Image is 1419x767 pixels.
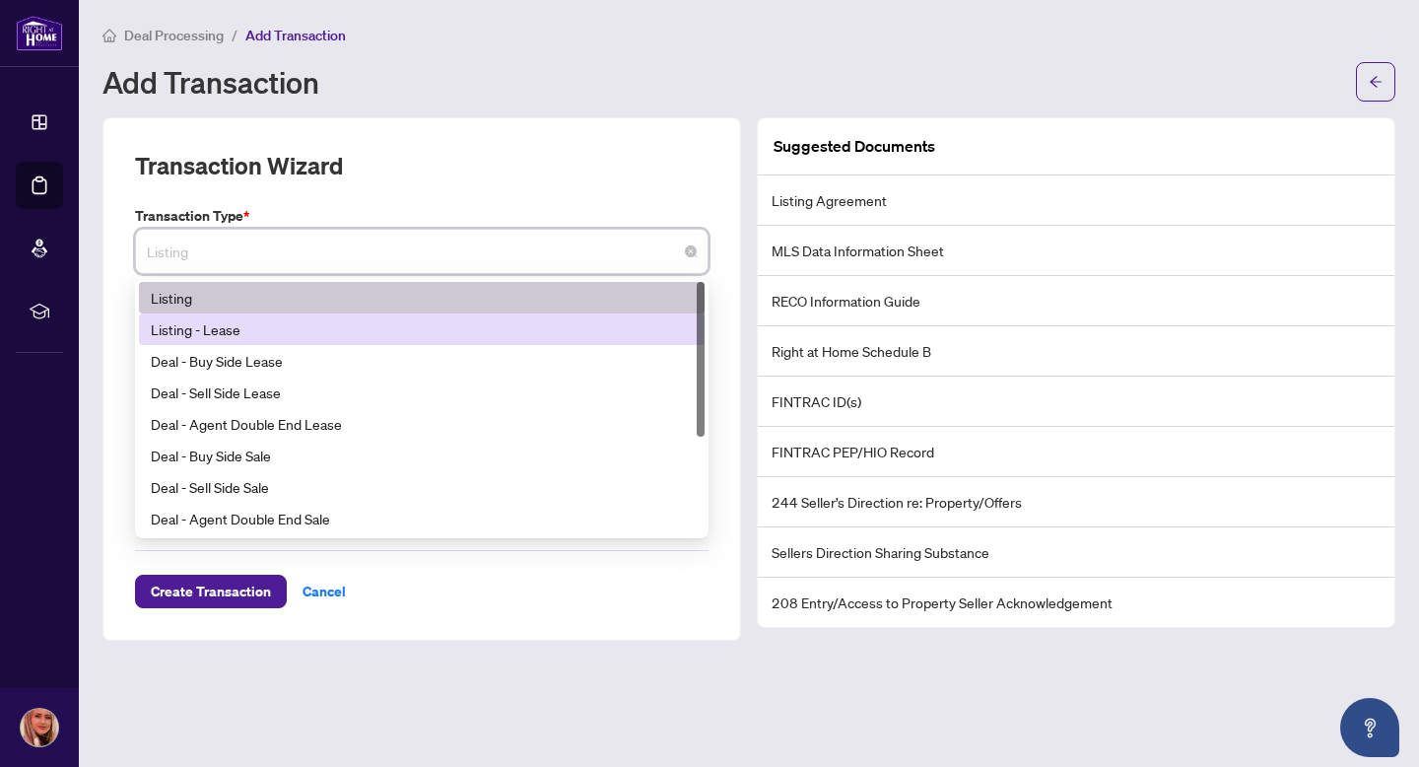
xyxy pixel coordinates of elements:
[139,440,705,471] div: Deal - Buy Side Sale
[102,29,116,42] span: home
[758,427,1394,477] li: FINTRAC PEP/HIO Record
[758,578,1394,627] li: 208 Entry/Access to Property Seller Acknowledgement
[758,477,1394,527] li: 244 Seller’s Direction re: Property/Offers
[758,175,1394,226] li: Listing Agreement
[102,66,319,98] h1: Add Transaction
[245,27,346,44] span: Add Transaction
[151,382,693,403] div: Deal - Sell Side Lease
[758,326,1394,377] li: Right at Home Schedule B
[303,576,346,607] span: Cancel
[139,503,705,534] div: Deal - Agent Double End Sale
[139,314,705,345] div: Listing - Lease
[151,350,693,372] div: Deal - Buy Side Lease
[139,408,705,440] div: Deal - Agent Double End Lease
[758,276,1394,326] li: RECO Information Guide
[287,575,362,608] button: Cancel
[151,508,693,529] div: Deal - Agent Double End Sale
[151,413,693,435] div: Deal - Agent Double End Lease
[685,245,697,257] span: close-circle
[139,471,705,503] div: Deal - Sell Side Sale
[139,345,705,377] div: Deal - Buy Side Lease
[758,527,1394,578] li: Sellers Direction Sharing Substance
[135,575,287,608] button: Create Transaction
[1369,75,1383,89] span: arrow-left
[139,282,705,314] div: Listing
[774,134,935,159] article: Suggested Documents
[758,226,1394,276] li: MLS Data Information Sheet
[139,377,705,408] div: Deal - Sell Side Lease
[135,205,709,227] label: Transaction Type
[135,150,343,181] h2: Transaction Wizard
[151,476,693,498] div: Deal - Sell Side Sale
[151,445,693,466] div: Deal - Buy Side Sale
[232,24,237,46] li: /
[16,15,63,51] img: logo
[21,709,58,746] img: Profile Icon
[124,27,224,44] span: Deal Processing
[1340,698,1399,757] button: Open asap
[147,233,697,270] span: Listing
[151,287,693,309] div: Listing
[758,377,1394,427] li: FINTRAC ID(s)
[151,576,271,607] span: Create Transaction
[151,318,693,340] div: Listing - Lease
